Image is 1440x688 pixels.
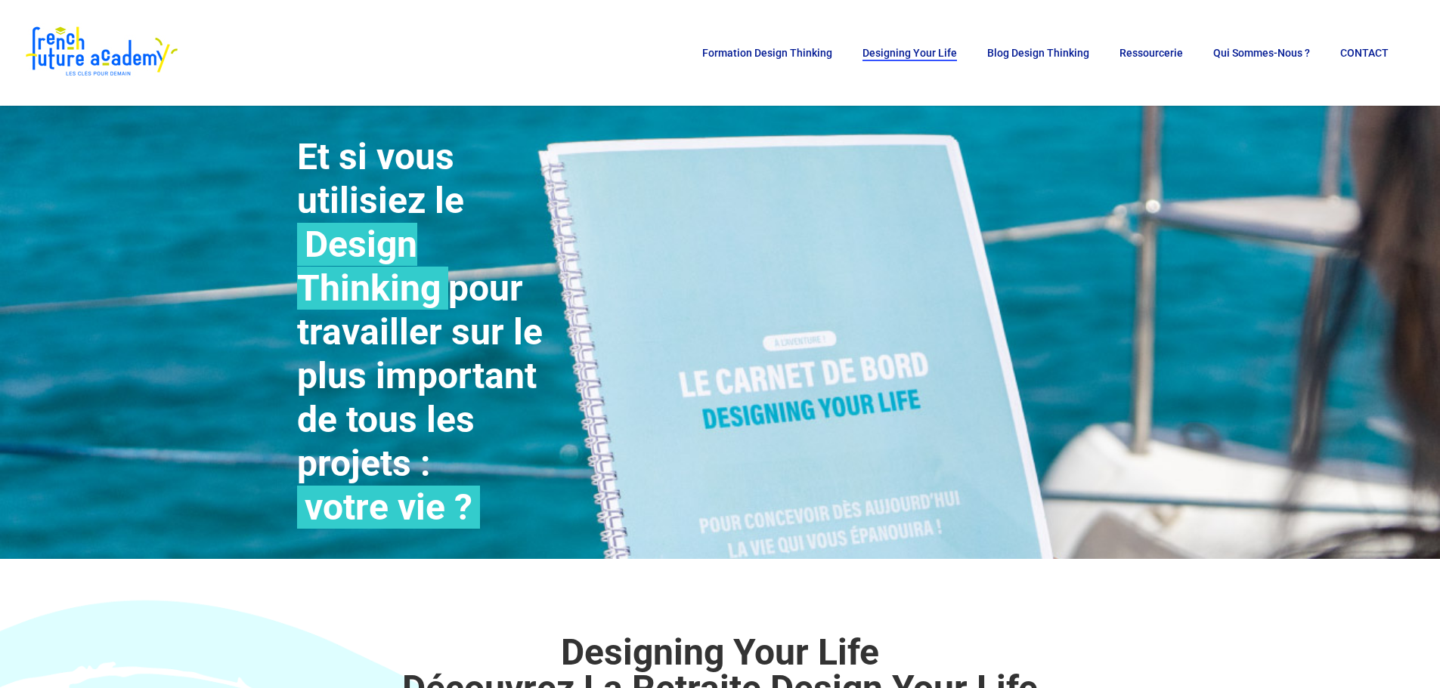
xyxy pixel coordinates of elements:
[987,47,1089,59] span: Blog Design Thinking
[980,48,1097,58] a: Blog Design Thinking
[1119,47,1183,59] span: Ressourcerie
[862,47,957,59] span: Designing Your Life
[305,634,1136,671] div: Designing Your Life
[1112,48,1191,58] a: Ressourcerie
[297,486,480,529] span: votre vie ?
[1213,47,1310,59] span: Qui sommes-nous ?
[297,223,448,310] span: Design Thinking
[702,47,832,59] span: Formation Design Thinking
[1206,48,1318,58] a: Qui sommes-nous ?
[21,23,181,83] img: French Future Academy
[1333,48,1396,58] a: CONTACT
[297,135,584,529] h2: Et si vous utilisiez le pour travailler sur le plus important de tous les projets :
[1340,47,1389,59] span: CONTACT
[855,48,965,58] a: Designing Your Life
[695,48,840,58] a: Formation Design Thinking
